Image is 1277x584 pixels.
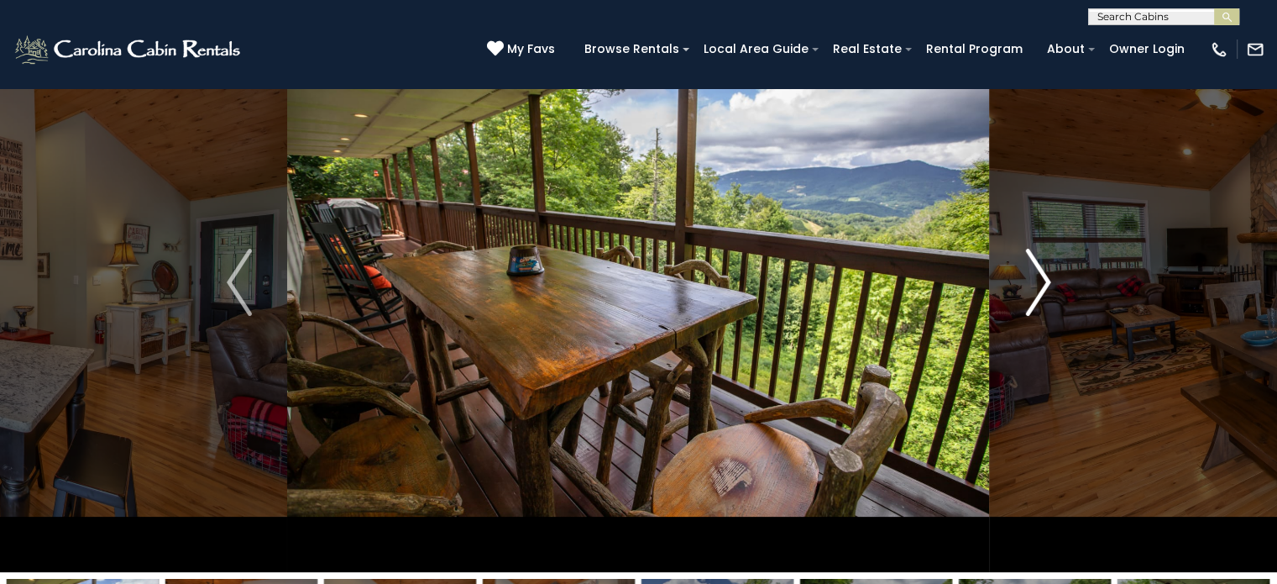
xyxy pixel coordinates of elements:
[1025,249,1050,316] img: arrow
[576,36,688,62] a: Browse Rentals
[1101,36,1193,62] a: Owner Login
[695,36,817,62] a: Local Area Guide
[918,36,1031,62] a: Rental Program
[1039,36,1093,62] a: About
[824,36,910,62] a: Real Estate
[1210,40,1228,59] img: phone-regular-white.png
[1246,40,1264,59] img: mail-regular-white.png
[487,40,559,59] a: My Favs
[507,40,555,58] span: My Favs
[13,33,245,66] img: White-1-2.png
[227,249,252,316] img: arrow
